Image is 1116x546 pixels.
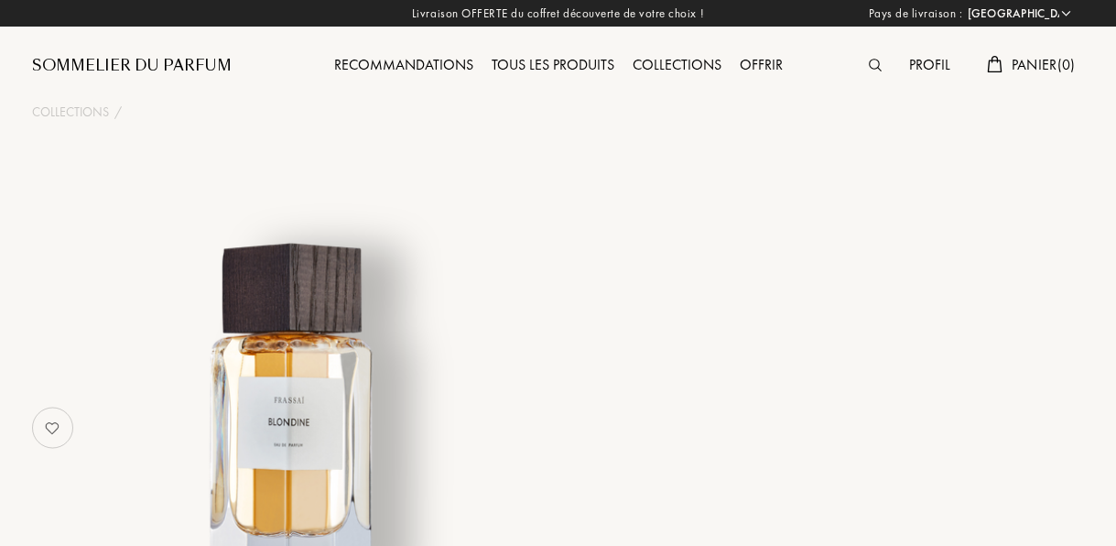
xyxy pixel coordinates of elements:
img: arrow_w.png [1059,6,1073,20]
a: Sommelier du Parfum [32,55,232,77]
span: Pays de livraison : [869,5,963,23]
a: Offrir [731,55,792,74]
div: Profil [900,54,959,78]
div: Tous les produits [482,54,623,78]
a: Collections [32,103,109,122]
a: Recommandations [325,55,482,74]
div: Offrir [731,54,792,78]
img: no_like_p.png [34,409,70,446]
div: Recommandations [325,54,482,78]
a: Collections [623,55,731,74]
div: / [114,103,122,122]
img: cart.svg [987,56,1002,72]
a: Tous les produits [482,55,623,74]
img: search_icn.svg [869,59,882,71]
a: Profil [900,55,959,74]
span: Panier ( 0 ) [1012,55,1076,74]
div: Collections [623,54,731,78]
